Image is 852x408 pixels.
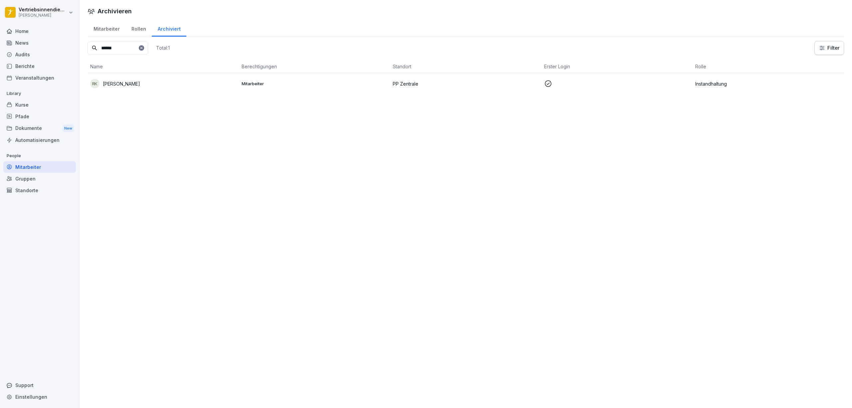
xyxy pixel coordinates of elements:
[819,45,840,51] div: Filter
[3,37,76,49] a: News
[3,99,76,111] a: Kurse
[695,80,841,87] p: Instandhaltung
[3,122,76,135] a: DokumenteNew
[815,41,844,55] button: Filter
[3,185,76,196] a: Standorte
[3,151,76,161] p: People
[19,13,67,18] p: [PERSON_NAME]
[125,20,152,37] a: Rollen
[98,7,132,16] h1: Archivieren
[3,391,76,403] a: Einstellungen
[90,79,100,88] div: RK
[88,60,239,73] th: Name
[3,72,76,84] a: Veranstaltungen
[152,20,186,37] a: Archiviert
[156,45,170,51] p: Total: 1
[3,25,76,37] a: Home
[3,111,76,122] a: Pfade
[393,80,539,87] p: PP Zentrale
[103,80,140,87] p: [PERSON_NAME]
[3,49,76,60] a: Audits
[390,60,541,73] th: Standort
[242,81,388,87] p: Mitarbeiter
[3,379,76,391] div: Support
[239,60,390,73] th: Berechtigungen
[3,161,76,173] a: Mitarbeiter
[19,7,67,13] p: Vertriebsinnendienst
[3,134,76,146] a: Automatisierungen
[88,20,125,37] a: Mitarbeiter
[541,60,693,73] th: Erster Login
[3,122,76,135] div: Dokumente
[693,60,844,73] th: Rolle
[3,173,76,185] a: Gruppen
[3,88,76,99] p: Library
[3,60,76,72] a: Berichte
[63,125,74,132] div: New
